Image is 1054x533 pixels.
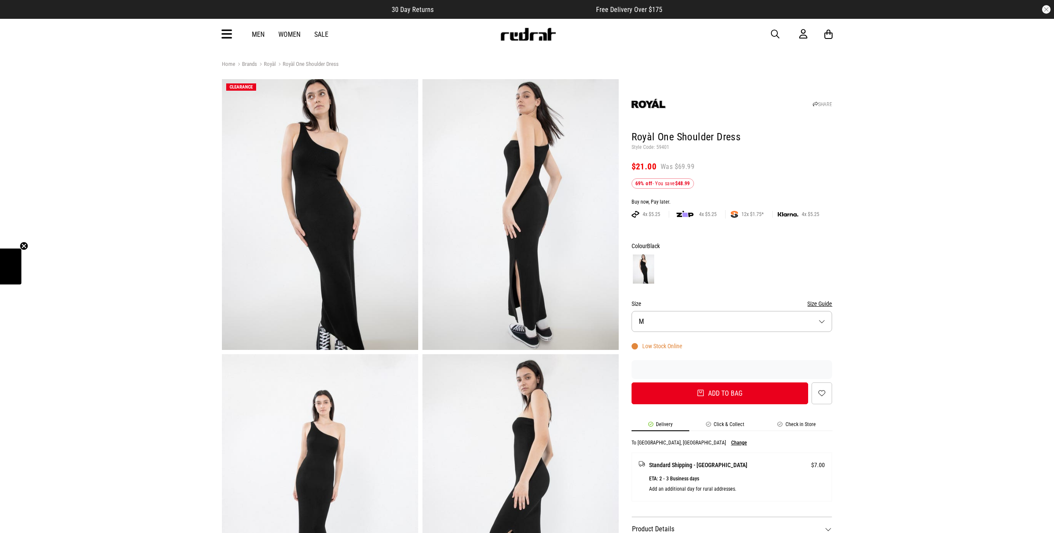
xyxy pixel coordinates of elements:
[632,144,833,151] p: Style Code: 59401
[230,84,253,90] span: CLEARANCE
[635,181,652,187] b: 69% off
[639,317,644,326] span: M
[596,6,662,14] span: Free Delivery Over $175
[252,30,265,38] a: Men
[731,211,738,218] img: SPLITPAY
[632,382,809,404] button: Add to bag
[761,421,833,431] li: Check in Store
[632,343,682,349] div: Low Stock Online
[222,79,418,350] img: Royàl One Shoulder Dress in Black
[813,101,832,107] a: SHARE
[20,242,28,250] button: Close teaser
[632,199,833,206] div: Buy now, Pay later.
[689,421,761,431] li: Click & Collect
[633,255,654,284] img: Black
[314,30,328,38] a: Sale
[632,440,726,446] p: To [GEOGRAPHIC_DATA], [GEOGRAPHIC_DATA]
[632,130,833,144] h1: Royàl One Shoulder Dress
[647,243,660,249] span: Black
[632,86,666,121] img: Royàl
[798,211,823,218] span: 4x $5.25
[422,79,619,350] img: Royàl One Shoulder Dress in Black
[696,211,720,218] span: 4x $5.25
[632,299,833,309] div: Size
[276,61,339,69] a: Royàl One Shoulder Dress
[661,162,694,172] span: Was $69.99
[632,161,656,172] span: $21.00
[675,181,690,187] b: $48.99
[278,30,301,38] a: Women
[257,61,276,69] a: Royàl
[451,5,579,14] iframe: Customer reviews powered by Trustpilot
[632,211,639,218] img: AFTERPAY
[632,311,833,332] button: M
[632,365,833,374] iframe: Customer reviews powered by Trustpilot
[778,212,798,217] img: KLARNA
[632,178,694,189] div: - You save
[811,460,825,470] span: $7.00
[649,460,747,470] span: Standard Shipping - [GEOGRAPHIC_DATA]
[222,61,235,67] a: Home
[649,474,825,494] p: ETA: 2 - 3 Business days Add an additional day for rural addresses.
[500,28,556,41] img: Redrat logo
[392,6,434,14] span: 30 Day Returns
[676,210,694,219] img: zip
[731,440,747,446] button: Change
[235,61,257,69] a: Brands
[632,421,689,431] li: Delivery
[639,211,664,218] span: 4x $5.25
[632,241,833,251] div: Colour
[807,299,832,309] button: Size Guide
[738,211,767,218] span: 12x $1.75*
